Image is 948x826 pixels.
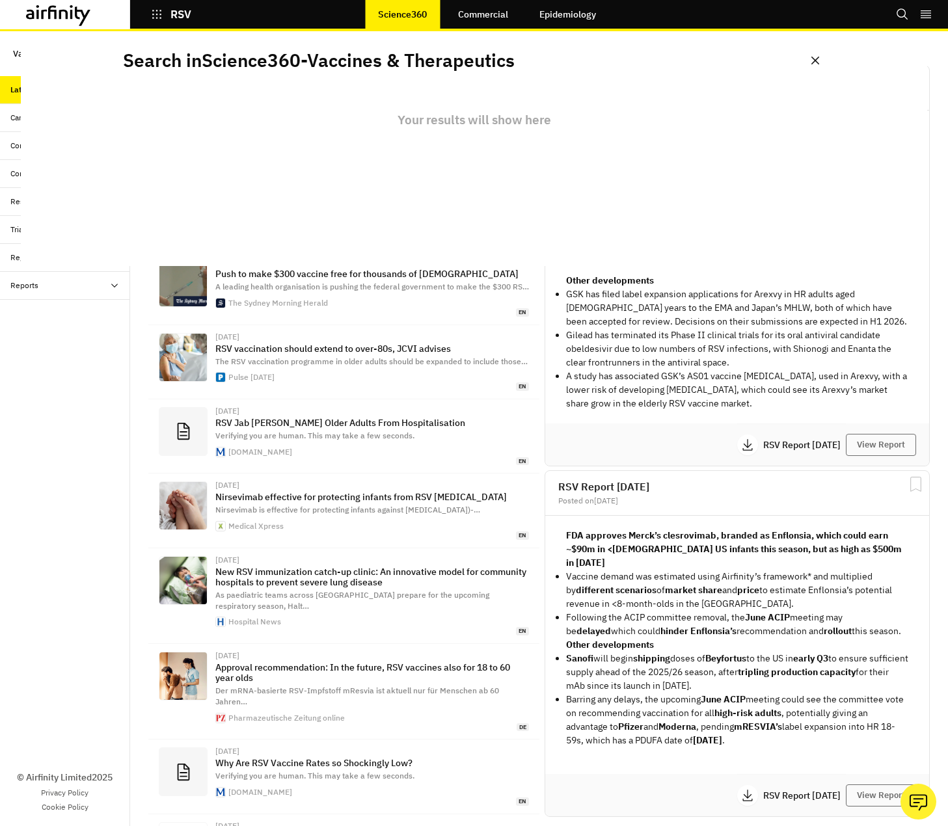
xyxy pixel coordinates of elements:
a: [DATE]RSV Jab [PERSON_NAME] Older Adults From HospitalisationVerifying you are human. This may ta... [148,399,539,473]
div: [DOMAIN_NAME] [228,448,292,456]
li: Barring any delays, the upcoming meeting could see the committee vote on recommending vaccination... [566,693,908,761]
p: A study has associated GSK’s AS01 vaccine [MEDICAL_DATA], used in Arexvy, with a lower risk of de... [566,369,908,410]
a: [DATE]Approval recommendation: In the future, RSV vaccines also for 18 to 60 year oldsDer mRNA-ba... [148,644,539,739]
strong: market share [665,584,722,596]
p: Nirsevimab effective for protecting infants from RSV [MEDICAL_DATA] [215,492,529,502]
a: Cookie Policy [42,801,88,813]
p: Vaccines & Therapeutics [13,42,109,66]
div: The Sydney Morning Herald [228,299,328,307]
p: RSV vaccination should extend to over-80s, JCVI advises [215,343,529,354]
img: apple-touch-icon-pz.png [216,713,225,723]
p: GSK has filed label expansion applications for Arexvy in HR adults aged [DEMOGRAPHIC_DATA] years ... [566,287,908,328]
span: en [516,308,529,317]
p: Search in Science360 - Vaccines & Therapeutics [123,47,515,74]
div: [DATE] [215,481,529,489]
strong: June ACIP [745,611,790,623]
span: Der mRNA-basierte RSV-Impfstoff mResvia ist aktuell nur für Menschen ab 60 Jahren … [215,686,499,706]
strong: tripling production capacity [738,666,856,678]
img: faviconV2 [216,788,225,797]
strong: Pfizer [618,721,643,732]
span: Nirsevimab is effective for protecting infants against [MEDICAL_DATA])- … [215,505,480,514]
span: de [517,723,529,732]
span: The RSV vaccination programme in older adults should be expanded to include those … [215,356,528,366]
div: [DATE] [215,333,529,341]
button: View Report [846,434,916,456]
strong: different scenarios [576,584,657,596]
p: Why Are RSV Vaccine Rates so Shockingly Low? [215,758,529,768]
span: A leading health organisation is pushing the federal government to make the $300 RS … [215,282,529,291]
strong: Sanofi [566,652,593,664]
span: Verifying you are human. This may take a few seconds. [215,431,414,440]
div: [DATE] [215,407,529,415]
p: RSV Report [DATE] [763,791,846,800]
strong: Moderna [658,721,696,732]
strong: high-risk adults [714,707,781,719]
div: Posted on [DATE] [558,497,916,505]
a: [DATE]Nirsevimab effective for protecting infants from RSV [MEDICAL_DATA]Nirsevimab is effective ... [148,473,539,548]
strong: early Q3 [793,652,828,664]
div: [DATE] [215,747,529,755]
img: faviconV2 [216,447,225,457]
p: Approval recommendation: In the future, RSV vaccines also for 18 to 60 year olds [215,662,529,683]
svg: Bookmark Report [908,476,924,492]
span: en [516,382,529,391]
img: smh.ico [216,299,225,308]
a: [DATE]New RSV immunization catch-up clinic: An innovative model for community hospitals to preven... [148,548,539,644]
button: Ask our analysts [901,784,936,819]
div: [DOMAIN_NAME] [228,788,292,796]
button: RSV [151,3,191,25]
div: Regulatory [10,252,48,263]
div: Candidates [10,112,49,124]
span: As paediatric teams across [GEOGRAPHIC_DATA] prepare for the upcoming respiratory season, Halt … [215,590,489,611]
strong: rollout [824,625,852,637]
p: New RSV immunization catch-up clinic: An innovative model for community hospitals to prevent seve... [215,566,529,587]
a: Privacy Policy [41,787,88,799]
strong: Beyfortus [705,652,746,664]
li: Following the ACIP committee removal, the meeting may be which could recommendation and this season. [566,611,908,638]
img: web-app-manifest-512x512.png [216,522,225,531]
button: View Report [846,784,916,806]
div: Pulse [DATE] [228,373,275,381]
span: en [516,627,529,635]
div: Trials [10,224,29,235]
span: en [516,457,529,466]
div: [DATE] [215,556,529,564]
div: Combination Reports [10,140,85,152]
img: cropped-H-Logo-270x270.png [216,617,225,626]
img: shutterstock_2488815873.jpg [159,557,207,604]
strong: Other developments [566,639,654,650]
strong: Other developments [566,274,654,286]
p: Gilead has terminated its Phase II clinical trials for its oral antiviral candidate obeldesivir d... [566,328,908,369]
span: Verifying you are human. This may take a few seconds. [215,771,414,780]
img: nirsevimab-effective-f.jpg [159,482,207,529]
button: Close [805,50,826,71]
strong: mRESVIA’s [734,721,782,732]
img: PCNs-should-prioritise-vaccination-of-care-home-residents.jpg [159,334,207,381]
div: [DATE] [215,258,529,266]
div: Latest Information [10,84,78,96]
a: [DATE]RSV vaccination should extend to over-80s, JCVI advisesThe RSV vaccination programme in old... [148,325,539,399]
li: will begin doses of to the US in to ensure sufficient supply ahead of the 2025/26 season, after f... [566,652,908,693]
img: csm_56685_fc8b4ca8d6.jpg [159,652,207,700]
a: [DATE]Why Are RSV Vaccine Rates so Shockingly Low?Verifying you are human. This may take a few se... [148,739,539,814]
p: RSV Report [DATE] [763,440,846,449]
li: Vaccine demand was estimated using Airfinity’s framework* and multiplied by of and to estimate En... [566,570,908,611]
div: Hospital News [228,618,281,626]
strong: shipping [633,652,670,664]
div: Conference Coverage [10,168,86,180]
img: cropped-PULSE-app-icon_512x512px-180x180.jpg [216,373,225,382]
p: Push to make $300 vaccine free for thousands of [DEMOGRAPHIC_DATA] [215,269,529,279]
span: en [516,797,529,806]
img: c3065dcae6128d06edaa8dd9314625ad471cb6cb [159,259,207,306]
p: Science360 [378,9,427,20]
strong: [DATE] [693,734,722,746]
strong: hinder Enflonsia’s [660,625,737,637]
div: Medical Xpress [228,522,284,530]
p: Your results will show here [398,111,551,129]
h2: RSV Report [DATE] [558,481,916,492]
div: [DATE] [215,652,529,659]
strong: June ACIP [701,693,746,705]
div: Pharmazeutische Zeitung online [228,714,345,722]
strong: price [737,584,759,596]
p: RSV [170,8,191,20]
